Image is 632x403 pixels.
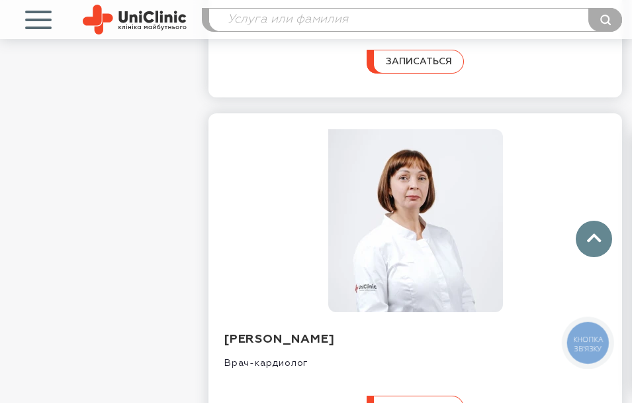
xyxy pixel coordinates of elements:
[83,5,187,34] img: Site
[573,335,602,354] span: КНОПКА ЗВ'ЯЗКУ
[209,9,621,31] input: Услуга или фамилия
[224,333,334,345] a: [PERSON_NAME]
[224,129,606,312] a: Лисовая Оксана Александровна
[224,347,606,369] div: Врач-кардиолог
[386,57,452,66] span: записаться
[367,50,464,74] button: записаться
[328,129,503,312] img: Лисовая Оксана Александровна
